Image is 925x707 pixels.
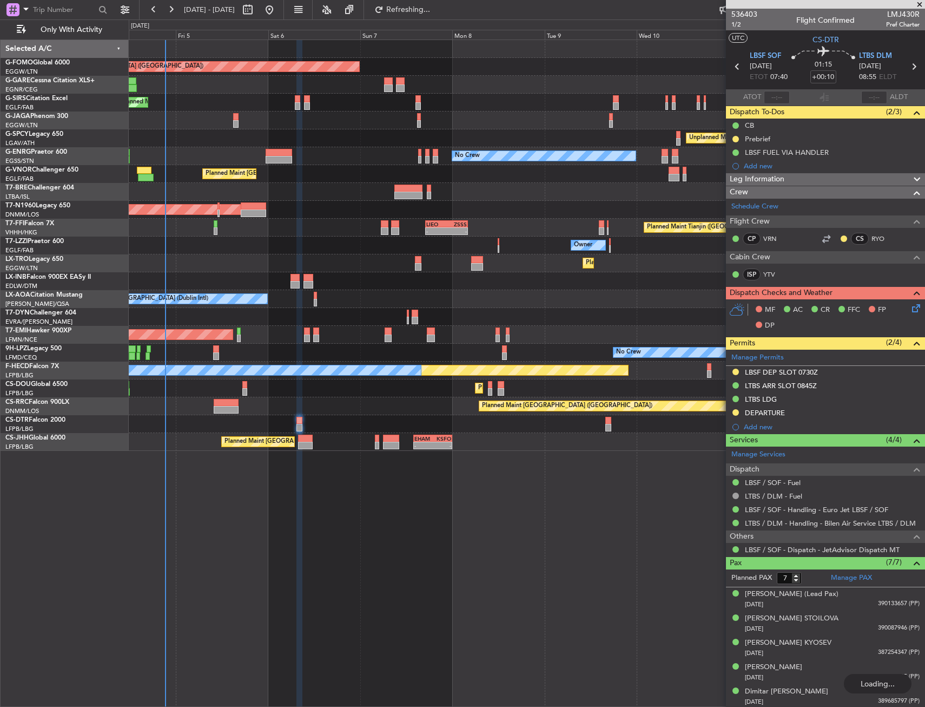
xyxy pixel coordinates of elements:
span: [DATE] [750,61,772,72]
a: LFMN/NCE [5,336,37,344]
div: LIEO [426,221,447,227]
span: Dispatch Checks and Weather [730,287,833,299]
div: LTBS LDG [745,395,777,404]
span: (7/7) [886,557,902,568]
span: ELDT [879,72,896,83]
a: T7-EMIHawker 900XP [5,328,71,334]
span: G-JAGA [5,113,30,120]
div: EHAM [414,435,433,442]
div: - [414,442,433,449]
span: ETOT [750,72,768,83]
a: DNMM/LOS [5,407,39,415]
span: 01:15 [815,60,832,70]
div: [DATE] [131,22,149,31]
a: LGAV/ATH [5,139,35,147]
span: CR [821,305,830,316]
a: F-HECDFalcon 7X [5,363,59,370]
a: EGLF/FAB [5,175,34,183]
div: KSFO [433,435,451,442]
div: ISP [743,269,761,280]
span: AC [793,305,803,316]
span: Dispatch [730,463,759,476]
span: [DATE] [745,698,763,706]
label: Planned PAX [731,573,772,584]
div: CP [743,233,761,245]
span: Pref Charter [886,20,920,29]
span: CS-DTR [812,34,839,45]
a: LFMD/CEQ [5,353,37,362]
a: RYO [871,234,896,244]
span: LX-TRO [5,256,29,263]
div: CB [745,121,754,130]
span: [DATE] [745,649,763,657]
a: T7-N1960Legacy 650 [5,202,70,209]
span: MF [765,305,775,316]
span: Pax [730,557,742,569]
a: LBSF / SOF - Handling - Euro Jet LBSF / SOF [745,505,888,514]
span: CS-RRC [5,399,29,405]
a: T7-DYNChallenger 604 [5,310,76,316]
div: Flight Confirmed [796,15,855,26]
span: Refreshing... [386,6,431,14]
span: 390133655 (PP) [878,672,920,682]
span: (4/4) [886,434,902,446]
a: T7-LZZIPraetor 600 [5,238,64,245]
div: LTBS ARR SLOT 0845Z [745,381,817,390]
div: Planned Maint Dusseldorf [586,255,657,271]
div: Tue 9 [545,30,637,40]
a: Schedule Crew [731,201,778,212]
a: LFPB/LBG [5,389,34,397]
span: FFC [848,305,860,316]
div: Prebrief [745,134,770,143]
div: Add new [744,161,920,171]
span: CS-DTR [5,417,29,423]
a: LTBA/ISL [5,193,30,201]
span: 08:55 [859,72,876,83]
a: G-SIRSCitation Excel [5,95,68,102]
div: - [433,442,451,449]
span: G-ENRG [5,149,31,155]
span: LX-AOA [5,292,30,298]
div: Planned Maint [GEOGRAPHIC_DATA] ([GEOGRAPHIC_DATA]) [478,380,649,396]
div: Planned Maint [GEOGRAPHIC_DATA] ([GEOGRAPHIC_DATA]) [482,398,652,414]
a: 9H-LPZLegacy 500 [5,345,62,352]
span: 389685797 (PP) [878,697,920,706]
span: (2/4) [886,337,902,348]
span: 390087946 (PP) [878,624,920,633]
div: CS [851,233,869,245]
span: G-SPCY [5,131,29,138]
a: LFPB/LBG [5,425,34,433]
div: [PERSON_NAME] (Lead Pax) [745,589,838,600]
div: - [446,228,467,234]
div: LBSF DEP SLOT 0730Z [745,368,818,377]
a: EGNR/CEG [5,86,38,94]
span: [DATE] [859,61,881,72]
a: LTBS / DLM - Handling - Bilen Air Service LTBS / DLM [745,519,916,528]
div: ZSSS [446,221,467,227]
span: Permits [730,337,755,350]
a: CS-RRCFalcon 900LX [5,399,69,405]
span: F-HECD [5,363,29,370]
a: G-JAGAPhenom 300 [5,113,68,120]
span: 9H-LPZ [5,345,27,352]
div: DEPARTURE [745,408,785,417]
span: G-GARE [5,77,30,84]
a: G-ENRGPraetor 600 [5,149,67,155]
div: Dimitar [PERSON_NAME] [745,686,828,697]
div: Sun 7 [360,30,452,40]
span: 387254347 (PP) [878,648,920,657]
a: Manage Permits [731,352,784,363]
span: T7-EMI [5,328,27,334]
a: CS-DTRFalcon 2000 [5,417,65,423]
span: G-VNOR [5,167,32,173]
div: Fri 5 [176,30,268,40]
div: [PERSON_NAME] STOILOVA [745,613,838,624]
input: --:-- [764,91,790,104]
span: T7-FFI [5,220,24,227]
span: ATOT [743,92,761,103]
span: 536403 [731,9,757,20]
a: T7-BREChallenger 604 [5,185,74,191]
div: Planned Maint [GEOGRAPHIC_DATA] ([GEOGRAPHIC_DATA]) [224,434,395,450]
a: EGLF/FAB [5,103,34,112]
span: 1/2 [731,20,757,29]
